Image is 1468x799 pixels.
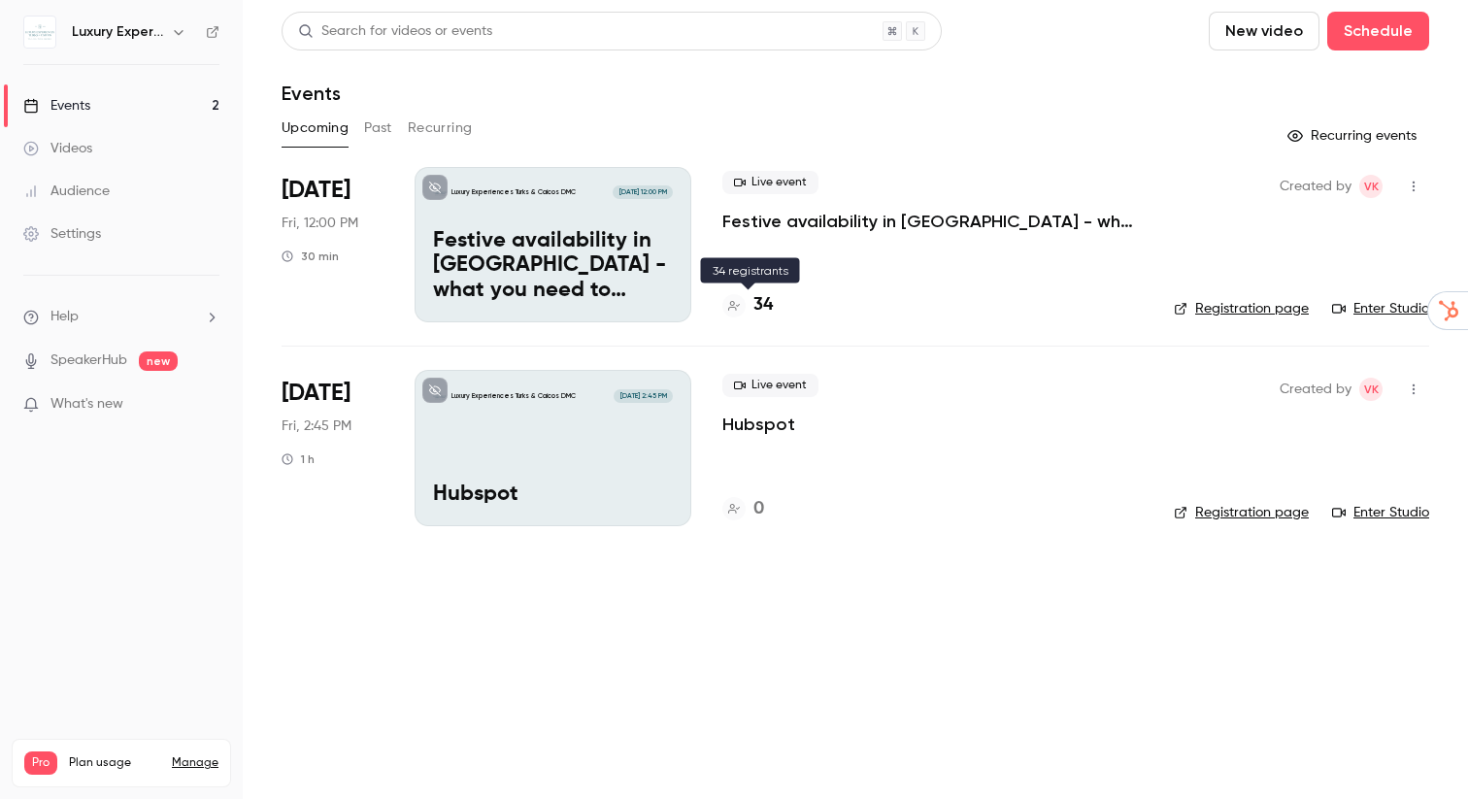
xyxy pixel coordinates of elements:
a: Registration page [1174,299,1309,318]
a: SpeakerHub [50,350,127,371]
h1: Events [282,82,341,105]
span: Val Kalliecharan [1359,175,1383,198]
span: [DATE] [282,175,350,206]
h6: Luxury Experiences Turks & Caicos DMC [72,22,163,42]
button: Past [364,113,392,144]
h4: 0 [753,496,764,522]
p: Festive availability in [GEOGRAPHIC_DATA] - what you need to know! [433,229,673,304]
a: 0 [722,496,764,522]
p: Hubspot [433,483,673,508]
div: Settings [23,224,101,244]
span: Help [50,307,79,327]
a: Festive availability in [GEOGRAPHIC_DATA] - what you need to know! [722,210,1143,233]
button: New video [1209,12,1319,50]
button: Recurring events [1279,120,1429,151]
span: new [139,351,178,371]
a: 34 [722,292,773,318]
span: Val Kalliecharan [1359,378,1383,401]
div: 30 min [282,249,339,264]
button: Recurring [408,113,473,144]
span: Pro [24,751,57,775]
h4: 34 [753,292,773,318]
a: Festive availability in Turks & Caicos - what you need to know!Luxury Experiences Turks & Caicos ... [415,167,691,322]
span: Fri, 12:00 PM [282,214,358,233]
span: [DATE] 12:00 PM [613,185,672,199]
span: Fri, 2:45 PM [282,416,351,436]
a: Manage [172,755,218,771]
div: Audience [23,182,110,201]
span: What's new [50,394,123,415]
img: Luxury Experiences Turks & Caicos DMC [24,17,55,48]
div: Events [23,96,90,116]
a: Hubspot Luxury Experiences Turks & Caicos DMC[DATE] 2:45 PMHubspot [415,370,691,525]
span: VK [1364,378,1379,401]
div: 1 h [282,451,315,467]
iframe: Noticeable Trigger [196,396,219,414]
span: Live event [722,374,818,397]
span: Plan usage [69,755,160,771]
a: Hubspot [722,413,795,436]
a: Enter Studio [1332,503,1429,522]
li: help-dropdown-opener [23,307,219,327]
p: Luxury Experiences Turks & Caicos DMC [451,391,576,401]
span: Live event [722,171,818,194]
span: VK [1364,175,1379,198]
span: [DATE] 2:45 PM [614,389,672,403]
span: [DATE] [282,378,350,409]
button: Upcoming [282,113,349,144]
span: Created by [1280,378,1351,401]
a: Registration page [1174,503,1309,522]
button: Schedule [1327,12,1429,50]
div: Sep 19 Fri, 12:00 PM (America/Grand Turk) [282,167,384,322]
div: Sep 19 Fri, 2:45 PM (America/Toronto) [282,370,384,525]
p: Luxury Experiences Turks & Caicos DMC [451,187,576,197]
a: Enter Studio [1332,299,1429,318]
span: Created by [1280,175,1351,198]
div: Search for videos or events [298,21,492,42]
div: Videos [23,139,92,158]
